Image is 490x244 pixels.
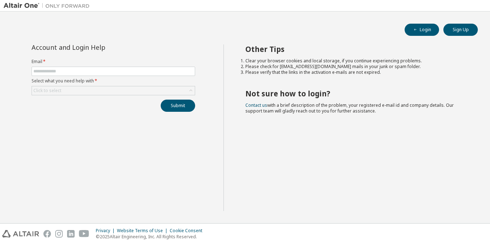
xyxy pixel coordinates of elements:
[245,64,465,70] li: Please check for [EMAIL_ADDRESS][DOMAIN_NAME] mails in your junk or spam folder.
[96,228,117,234] div: Privacy
[117,228,170,234] div: Website Terms of Use
[161,100,195,112] button: Submit
[443,24,478,36] button: Sign Up
[245,102,267,108] a: Contact us
[79,230,89,238] img: youtube.svg
[43,230,51,238] img: facebook.svg
[170,228,207,234] div: Cookie Consent
[67,230,75,238] img: linkedin.svg
[55,230,63,238] img: instagram.svg
[96,234,207,240] p: © 2025 Altair Engineering, Inc. All Rights Reserved.
[32,44,162,50] div: Account and Login Help
[245,70,465,75] li: Please verify that the links in the activation e-mails are not expired.
[245,44,465,54] h2: Other Tips
[245,89,465,98] h2: Not sure how to login?
[33,88,61,94] div: Click to select
[405,24,439,36] button: Login
[4,2,93,9] img: Altair One
[32,86,195,95] div: Click to select
[245,58,465,64] li: Clear your browser cookies and local storage, if you continue experiencing problems.
[32,59,195,64] label: Email
[32,78,195,84] label: Select what you need help with
[2,230,39,238] img: altair_logo.svg
[245,102,454,114] span: with a brief description of the problem, your registered e-mail id and company details. Our suppo...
